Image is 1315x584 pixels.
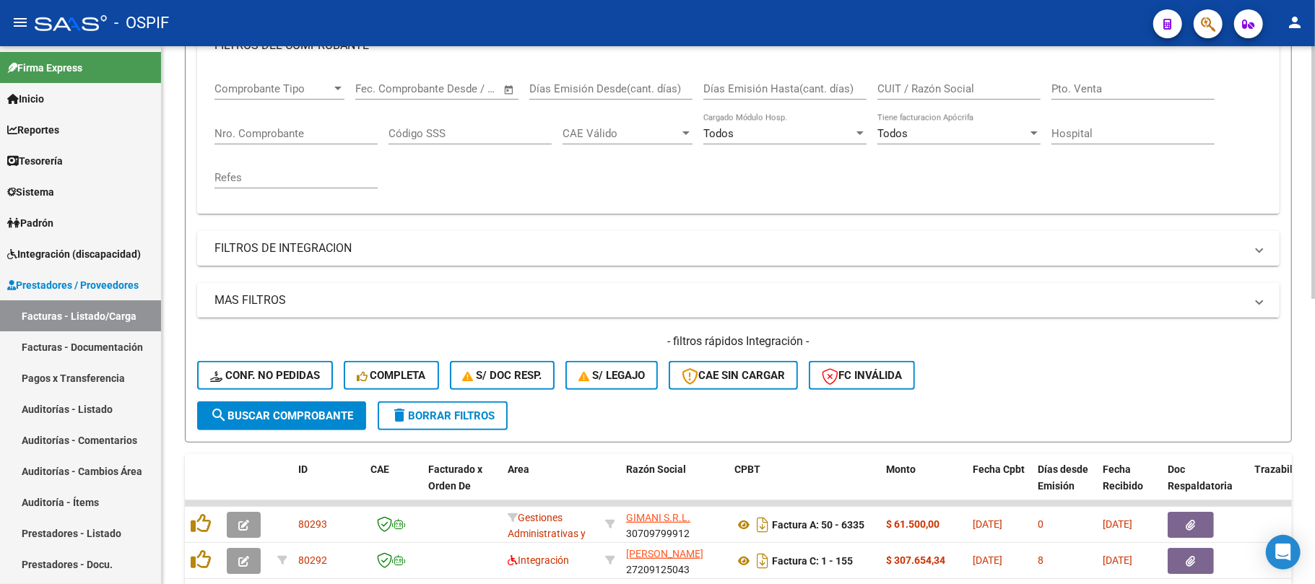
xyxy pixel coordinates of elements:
[1162,454,1249,518] datatable-header-cell: Doc Respaldatoria
[427,82,497,95] input: Fecha fin
[214,240,1245,256] mat-panel-title: FILTROS DE INTEGRACION
[450,361,555,390] button: S/ Doc Resp.
[508,463,529,475] span: Area
[880,454,967,518] datatable-header-cell: Monto
[508,512,586,557] span: Gestiones Administrativas y Otros
[7,184,54,200] span: Sistema
[729,454,880,518] datatable-header-cell: CPBT
[682,369,785,382] span: CAE SIN CARGAR
[292,454,365,518] datatable-header-cell: ID
[1032,454,1097,518] datatable-header-cell: Días desde Emisión
[1103,463,1143,492] span: Fecha Recibido
[1286,14,1303,31] mat-icon: person
[578,369,645,382] span: S/ legajo
[886,554,945,566] strong: $ 307.654,34
[620,454,729,518] datatable-header-cell: Razón Social
[7,60,82,76] span: Firma Express
[703,127,734,140] span: Todos
[973,463,1025,475] span: Fecha Cpbt
[772,519,864,531] strong: Factura A: 50 - 6335
[391,406,408,424] mat-icon: delete
[753,513,772,536] i: Descargar documento
[344,361,439,390] button: Completa
[114,7,169,39] span: - OSPIF
[1168,463,1233,492] span: Doc Respaldatoria
[365,454,422,518] datatable-header-cell: CAE
[886,518,939,530] strong: $ 61.500,00
[210,406,227,424] mat-icon: search
[298,554,327,566] span: 80292
[355,82,414,95] input: Fecha inicio
[565,361,658,390] button: S/ legajo
[7,122,59,138] span: Reportes
[626,512,690,523] span: GIMANI S.R.L.
[1103,518,1132,530] span: [DATE]
[563,127,680,140] span: CAE Válido
[197,361,333,390] button: Conf. no pedidas
[626,548,703,559] span: [PERSON_NAME]
[669,361,798,390] button: CAE SIN CARGAR
[1038,554,1043,566] span: 8
[626,463,686,475] span: Razón Social
[822,369,902,382] span: FC Inválida
[197,334,1280,349] h4: - filtros rápidos Integración -
[197,231,1280,266] mat-expansion-panel-header: FILTROS DE INTEGRACION
[463,369,542,382] span: S/ Doc Resp.
[7,215,53,231] span: Padrón
[214,292,1245,308] mat-panel-title: MAS FILTROS
[370,463,389,475] span: CAE
[197,283,1280,318] mat-expansion-panel-header: MAS FILTROS
[1038,518,1043,530] span: 0
[7,91,44,107] span: Inicio
[298,463,308,475] span: ID
[214,82,331,95] span: Comprobante Tipo
[753,549,772,572] i: Descargar documento
[502,454,599,518] datatable-header-cell: Area
[1097,454,1162,518] datatable-header-cell: Fecha Recibido
[967,454,1032,518] datatable-header-cell: Fecha Cpbt
[7,153,63,169] span: Tesorería
[428,463,482,492] span: Facturado x Orden De
[7,246,141,262] span: Integración (discapacidad)
[210,369,320,382] span: Conf. no pedidas
[7,277,139,293] span: Prestadores / Proveedores
[973,518,1002,530] span: [DATE]
[391,409,495,422] span: Borrar Filtros
[1266,535,1301,570] div: Open Intercom Messenger
[626,510,723,540] div: 30709799912
[508,554,569,566] span: Integración
[12,14,29,31] mat-icon: menu
[973,554,1002,566] span: [DATE]
[734,463,760,475] span: CPBT
[626,546,723,576] div: 27209125043
[357,369,426,382] span: Completa
[1254,463,1313,475] span: Trazabilidad
[197,69,1280,214] div: FILTROS DEL COMPROBANTE
[1103,554,1132,566] span: [DATE]
[1038,463,1088,492] span: Días desde Emisión
[378,401,508,430] button: Borrar Filtros
[197,401,366,430] button: Buscar Comprobante
[809,361,915,390] button: FC Inválida
[886,463,916,475] span: Monto
[422,454,502,518] datatable-header-cell: Facturado x Orden De
[298,518,327,530] span: 80293
[210,409,353,422] span: Buscar Comprobante
[501,82,518,98] button: Open calendar
[877,127,908,140] span: Todos
[772,555,853,567] strong: Factura C: 1 - 155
